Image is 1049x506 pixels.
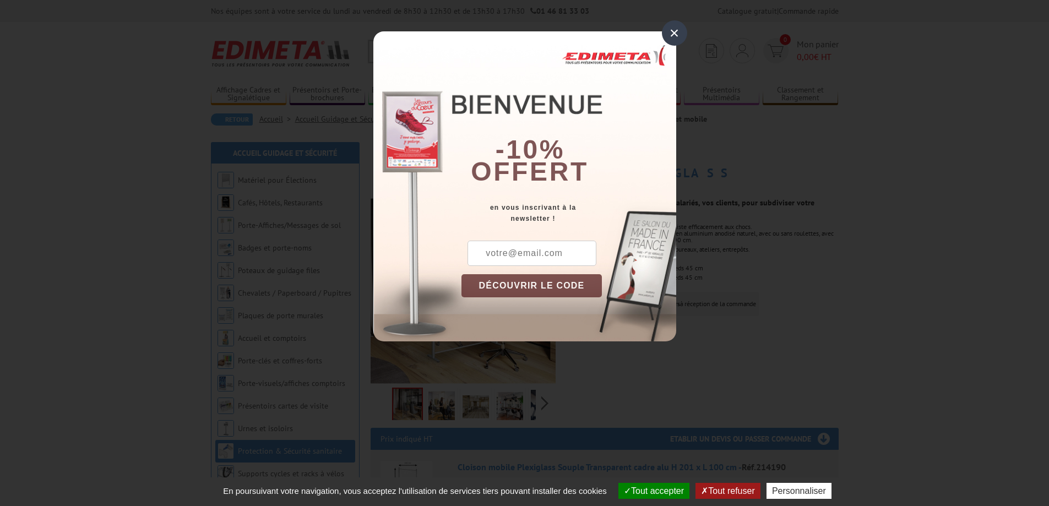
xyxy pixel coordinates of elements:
button: Tout accepter [618,483,689,499]
b: -10% [496,135,565,164]
button: Tout refuser [695,483,760,499]
span: En poursuivant votre navigation, vous acceptez l'utilisation de services tiers pouvant installer ... [218,486,612,496]
font: offert [471,157,589,186]
div: en vous inscrivant à la newsletter ! [461,202,676,224]
button: Personnaliser (fenêtre modale) [767,483,831,499]
button: DÉCOUVRIR LE CODE [461,274,602,297]
input: votre@email.com [468,241,596,266]
div: × [662,20,687,46]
